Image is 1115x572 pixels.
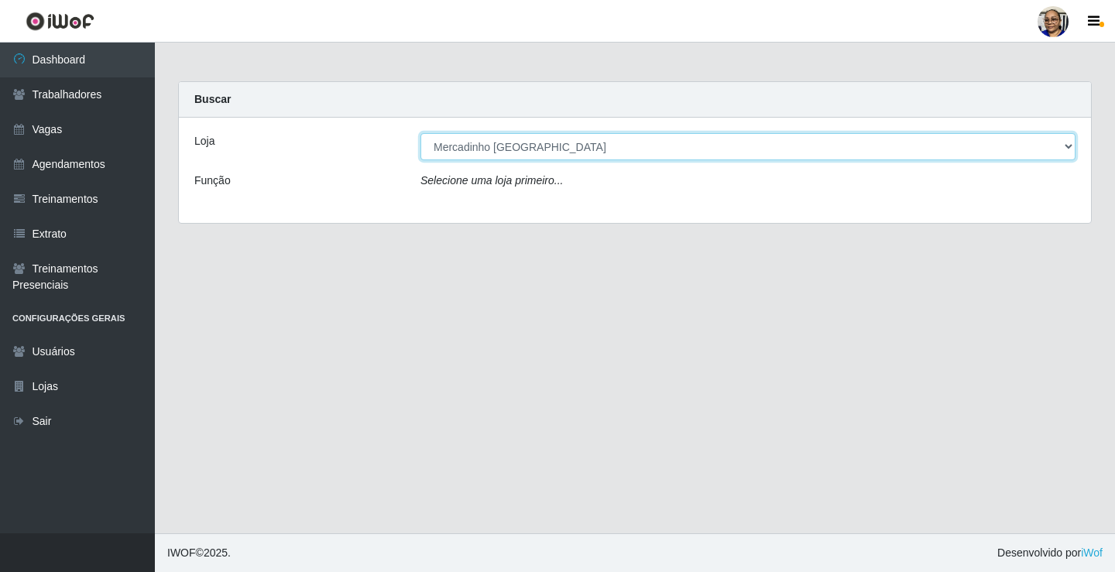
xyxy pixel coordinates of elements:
strong: Buscar [194,93,231,105]
label: Loja [194,133,214,149]
span: © 2025 . [167,545,231,561]
img: CoreUI Logo [26,12,94,31]
span: IWOF [167,546,196,559]
label: Função [194,173,231,189]
a: iWof [1081,546,1103,559]
span: Desenvolvido por [997,545,1103,561]
i: Selecione uma loja primeiro... [420,174,563,187]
